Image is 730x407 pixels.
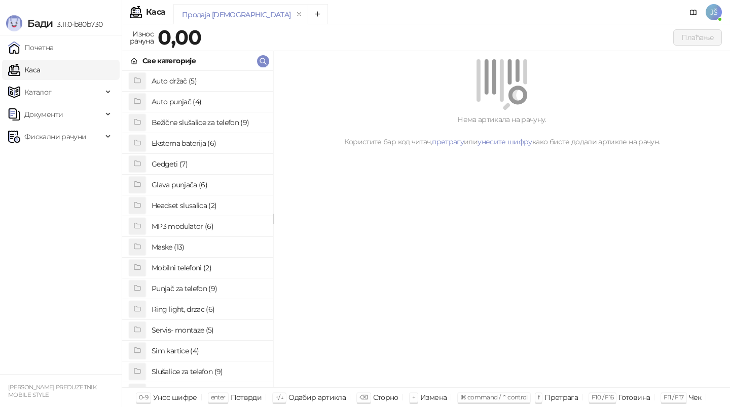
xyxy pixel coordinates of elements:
[432,137,464,146] a: претрагу
[152,197,265,214] h4: Headset slusalica (2)
[158,25,201,50] strong: 0,00
[152,156,265,172] h4: Gedgeti (7)
[152,218,265,234] h4: MP3 modulator (6)
[142,55,196,66] div: Све категорије
[412,393,415,401] span: +
[152,135,265,151] h4: Eksterna baterija (6)
[685,4,702,20] a: Документација
[293,10,306,19] button: remove
[153,391,197,404] div: Унос шифре
[8,37,54,58] a: Почетна
[152,280,265,297] h4: Punjač za telefon (9)
[286,114,718,147] div: Нема артикала на рачуну. Користите бар код читач, или како бисте додали артикле на рачун.
[8,60,40,80] a: Каса
[24,104,63,125] span: Документи
[152,114,265,131] h4: Bežične slušalice za telefon (9)
[706,4,722,20] span: JŠ
[152,343,265,359] h4: Sim kartice (4)
[460,393,528,401] span: ⌘ command / ⌃ control
[53,20,102,29] span: 3.11.0-b80b730
[673,29,722,46] button: Плаћање
[152,239,265,255] h4: Maske (13)
[152,384,265,400] h4: Staklo za telefon (7)
[592,393,613,401] span: F10 / F16
[373,391,398,404] div: Сторно
[6,15,22,31] img: Logo
[182,9,290,20] div: Продаја [DEMOGRAPHIC_DATA]
[8,384,96,398] small: [PERSON_NAME] PREDUZETNIK MOBILE STYLE
[211,393,226,401] span: enter
[122,71,273,387] div: grid
[689,391,702,404] div: Чек
[538,393,539,401] span: f
[618,391,650,404] div: Готовина
[478,137,532,146] a: унесите шифру
[152,94,265,110] h4: Auto punjač (4)
[664,393,683,401] span: F11 / F17
[24,127,86,147] span: Фискални рачуни
[27,17,53,29] span: Бади
[139,393,148,401] span: 0-9
[231,391,262,404] div: Потврди
[128,27,156,48] div: Износ рачуна
[152,73,265,89] h4: Auto držač (5)
[24,82,52,102] span: Каталог
[308,4,328,24] button: Add tab
[152,363,265,380] h4: Slušalice za telefon (9)
[420,391,447,404] div: Измена
[152,260,265,276] h4: Mobilni telefoni (2)
[152,177,265,193] h4: Glava punjača (6)
[359,393,368,401] span: ⌫
[152,322,265,338] h4: Servis- montaze (5)
[275,393,283,401] span: ↑/↓
[544,391,578,404] div: Претрага
[288,391,346,404] div: Одабир артикла
[152,301,265,317] h4: Ring light, drzac (6)
[146,8,165,16] div: Каса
